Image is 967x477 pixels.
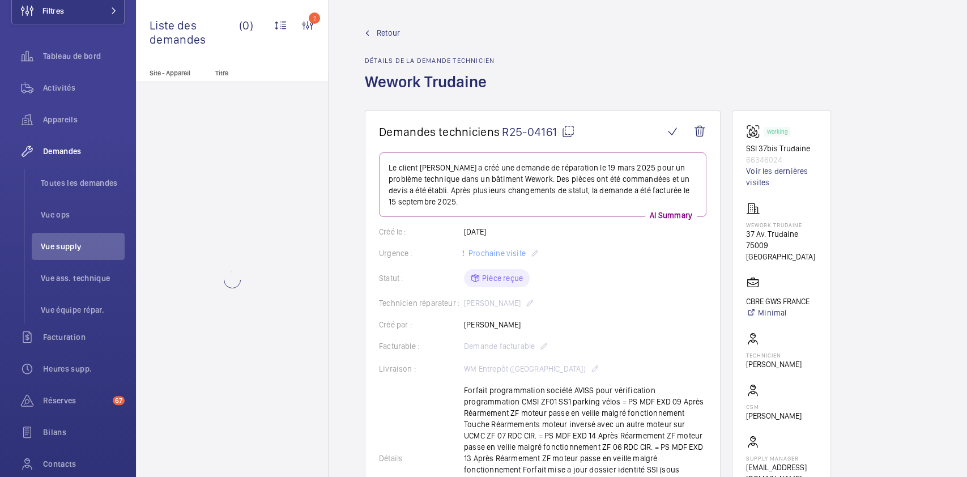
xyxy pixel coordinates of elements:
[377,27,400,39] span: Retour
[365,71,495,110] h1: Wework Trudaine
[746,165,817,188] a: Voir les dernières visites
[43,114,125,125] span: Appareils
[43,146,125,157] span: Demandes
[746,352,802,359] p: Technicien
[365,57,495,65] h2: Détails de la demande technicien
[746,410,802,421] p: [PERSON_NAME]
[41,209,125,220] span: Vue ops
[43,458,125,470] span: Contacts
[746,125,764,138] img: fire_alarm.svg
[41,241,125,252] span: Vue supply
[43,331,125,343] span: Facturation
[746,403,802,410] p: CSM
[767,130,787,134] p: Working
[43,395,108,406] span: Réserves
[42,5,64,16] span: Filtres
[43,82,125,93] span: Activités
[746,359,802,370] p: [PERSON_NAME]
[746,143,817,154] p: SSI 37bis Trudaine
[389,162,697,207] p: Le client [PERSON_NAME] a créé une demande de réparation le 19 mars 2025 pour un problème techniq...
[43,427,125,438] span: Bilans
[746,240,817,262] p: 75009 [GEOGRAPHIC_DATA]
[41,272,125,284] span: Vue ass. technique
[502,125,575,139] span: R25-04161
[43,363,125,374] span: Heures supp.
[746,296,810,307] p: CBRE GWS FRANCE
[746,228,817,240] p: 37 Av. Trudaine
[41,177,125,189] span: Toutes les demandes
[746,154,817,165] p: 66346024
[43,50,125,62] span: Tableau de bord
[746,222,817,228] p: WeWork Trudaine
[113,396,125,405] span: 67
[746,307,810,318] a: Minimal
[746,455,817,462] p: Supply manager
[215,69,290,77] p: Titre
[136,69,211,77] p: Site - Appareil
[645,210,697,221] p: AI Summary
[41,304,125,316] span: Vue équipe répar.
[379,125,500,139] span: Demandes techniciens
[150,18,239,46] span: Liste des demandes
